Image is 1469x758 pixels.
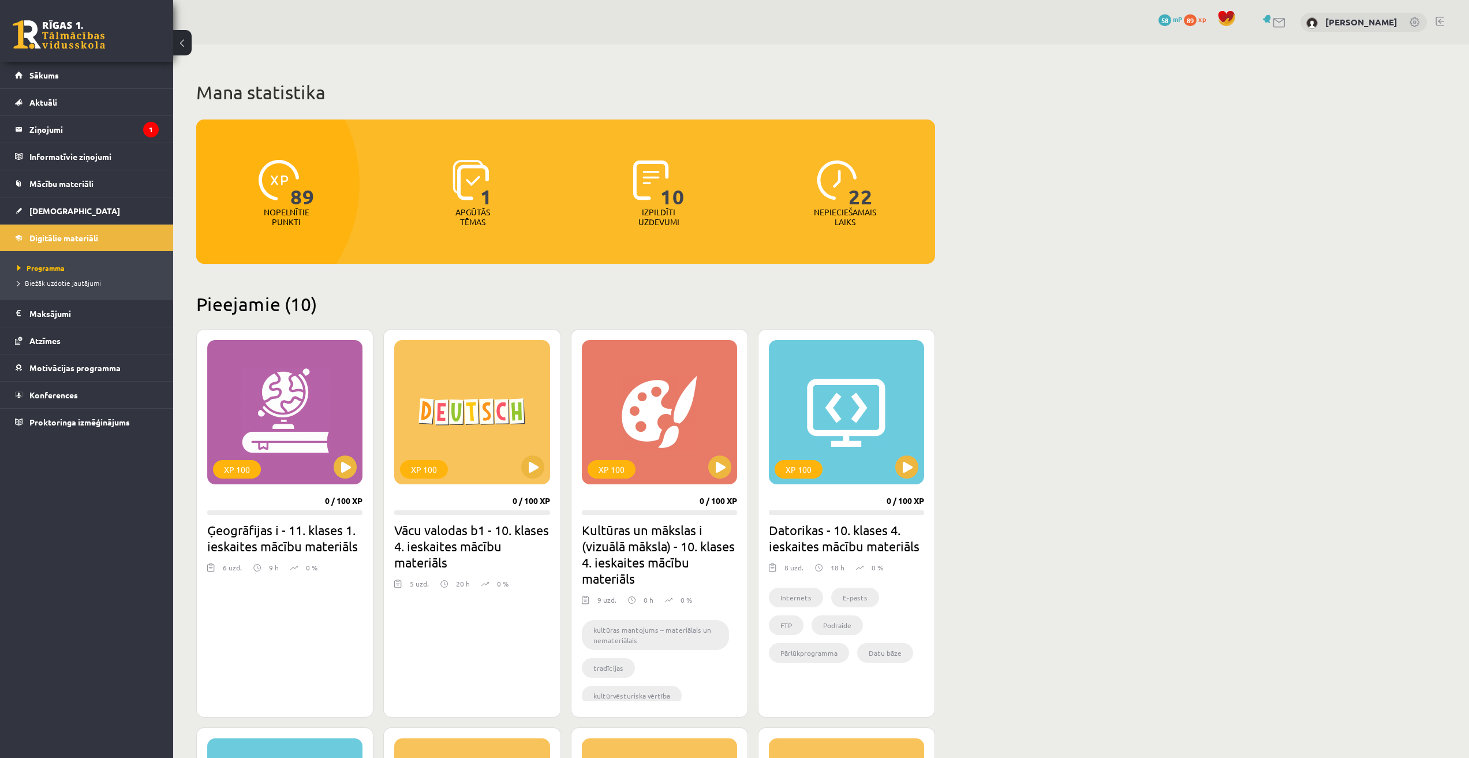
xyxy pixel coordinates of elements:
[15,89,159,115] a: Aktuāli
[29,390,78,400] span: Konferences
[769,588,823,607] li: Internets
[582,658,635,678] li: tradīcijas
[15,197,159,224] a: [DEMOGRAPHIC_DATA]
[207,522,362,554] h2: Ģeogrāfijas i - 11. klases 1. ieskaites mācību materiāls
[480,160,492,207] span: 1
[582,620,729,650] li: kultūras mantojums – materiālais un nemateriālais
[143,122,159,137] i: 1
[453,160,489,200] img: icon-learned-topics-4a711ccc23c960034f471b6e78daf4a3bad4a20eaf4de84257b87e66633f6470.svg
[817,160,857,200] img: icon-clock-7be60019b62300814b6bd22b8e044499b485619524d84068768e800edab66f18.svg
[1184,14,1197,26] span: 89
[29,417,130,427] span: Proktoringa izmēģinājums
[17,278,162,288] a: Biežāk uzdotie jautājumi
[29,116,159,143] legend: Ziņojumi
[497,578,509,589] p: 0 %
[29,206,120,216] span: [DEMOGRAPHIC_DATA]
[784,562,803,580] div: 8 uzd.
[872,562,883,573] p: 0 %
[196,293,935,315] h2: Pieejamie (10)
[394,522,550,570] h2: Vācu valodas b1 - 10. klases 4. ieskaites mācību materiāls
[15,62,159,88] a: Sākums
[775,460,823,479] div: XP 100
[588,460,636,479] div: XP 100
[831,588,879,607] li: E-pasts
[29,300,159,327] legend: Maksājumi
[456,578,470,589] p: 20 h
[15,327,159,354] a: Atzīmes
[597,595,616,612] div: 9 uzd.
[633,160,669,200] img: icon-completed-tasks-ad58ae20a441b2904462921112bc710f1caf180af7a3daa7317a5a94f2d26646.svg
[15,170,159,197] a: Mācību materiāli
[1158,14,1182,24] a: 58 mP
[1184,14,1212,24] a: 89 xp
[290,160,315,207] span: 89
[29,97,57,107] span: Aktuāli
[15,409,159,435] a: Proktoringa izmēģinājums
[1325,16,1397,28] a: [PERSON_NAME]
[15,225,159,251] a: Digitālie materiāli
[29,233,98,243] span: Digitālie materiāli
[636,207,681,227] p: Izpildīti uzdevumi
[1158,14,1171,26] span: 58
[848,160,873,207] span: 22
[223,562,242,580] div: 6 uzd.
[582,522,737,587] h2: Kultūras un mākslas i (vizuālā māksla) - 10. klases 4. ieskaites mācību materiāls
[582,686,682,705] li: kultūrvēsturiska vērtība
[29,363,121,373] span: Motivācijas programma
[769,522,924,554] h2: Datorikas - 10. klases 4. ieskaites mācību materiāls
[13,20,105,49] a: Rīgas 1. Tālmācības vidusskola
[264,207,309,227] p: Nopelnītie punkti
[1198,14,1206,24] span: xp
[769,615,803,635] li: FTP
[450,207,495,227] p: Apgūtās tēmas
[15,300,159,327] a: Maksājumi
[29,335,61,346] span: Atzīmes
[400,460,448,479] div: XP 100
[29,178,94,189] span: Mācību materiāli
[269,562,279,573] p: 9 h
[29,143,159,170] legend: Informatīvie ziņojumi
[15,382,159,408] a: Konferences
[15,116,159,143] a: Ziņojumi1
[306,562,317,573] p: 0 %
[29,70,59,80] span: Sākums
[213,460,261,479] div: XP 100
[831,562,844,573] p: 18 h
[17,263,65,272] span: Programma
[17,263,162,273] a: Programma
[814,207,876,227] p: Nepieciešamais laiks
[681,595,692,605] p: 0 %
[1306,17,1318,29] img: Aleksandrs Krutjko
[1173,14,1182,24] span: mP
[812,615,863,635] li: Podraide
[17,278,101,287] span: Biežāk uzdotie jautājumi
[15,354,159,381] a: Motivācijas programma
[769,643,849,663] li: Pārlūkprogramma
[644,595,653,605] p: 0 h
[857,643,913,663] li: Datu bāze
[660,160,685,207] span: 10
[410,578,429,596] div: 5 uzd.
[15,143,159,170] a: Informatīvie ziņojumi
[196,81,935,104] h1: Mana statistika
[259,160,299,200] img: icon-xp-0682a9bc20223a9ccc6f5883a126b849a74cddfe5390d2b41b4391c66f2066e7.svg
